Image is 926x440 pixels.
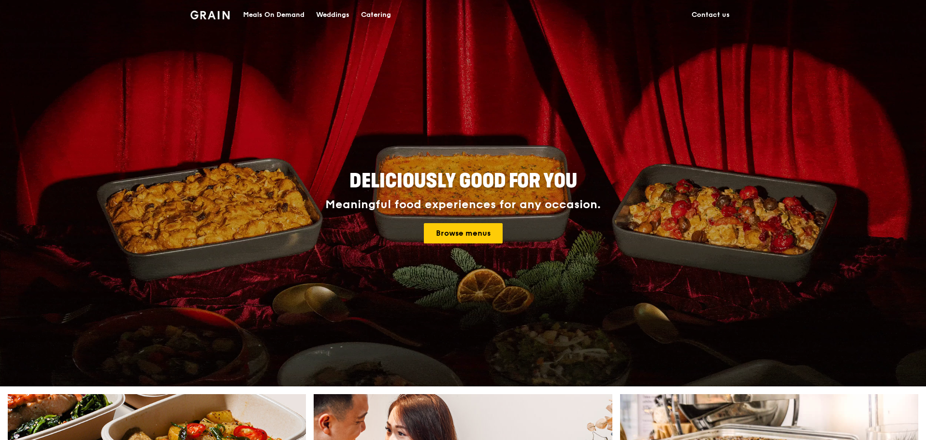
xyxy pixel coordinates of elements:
div: Meals On Demand [243,0,304,29]
div: Weddings [316,0,349,29]
a: Catering [355,0,397,29]
div: Meaningful food experiences for any occasion. [289,198,637,212]
a: Browse menus [424,223,503,243]
img: Grain [190,11,230,19]
div: Catering [361,0,391,29]
a: Contact us [686,0,736,29]
span: Deliciously good for you [349,170,577,193]
a: Weddings [310,0,355,29]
